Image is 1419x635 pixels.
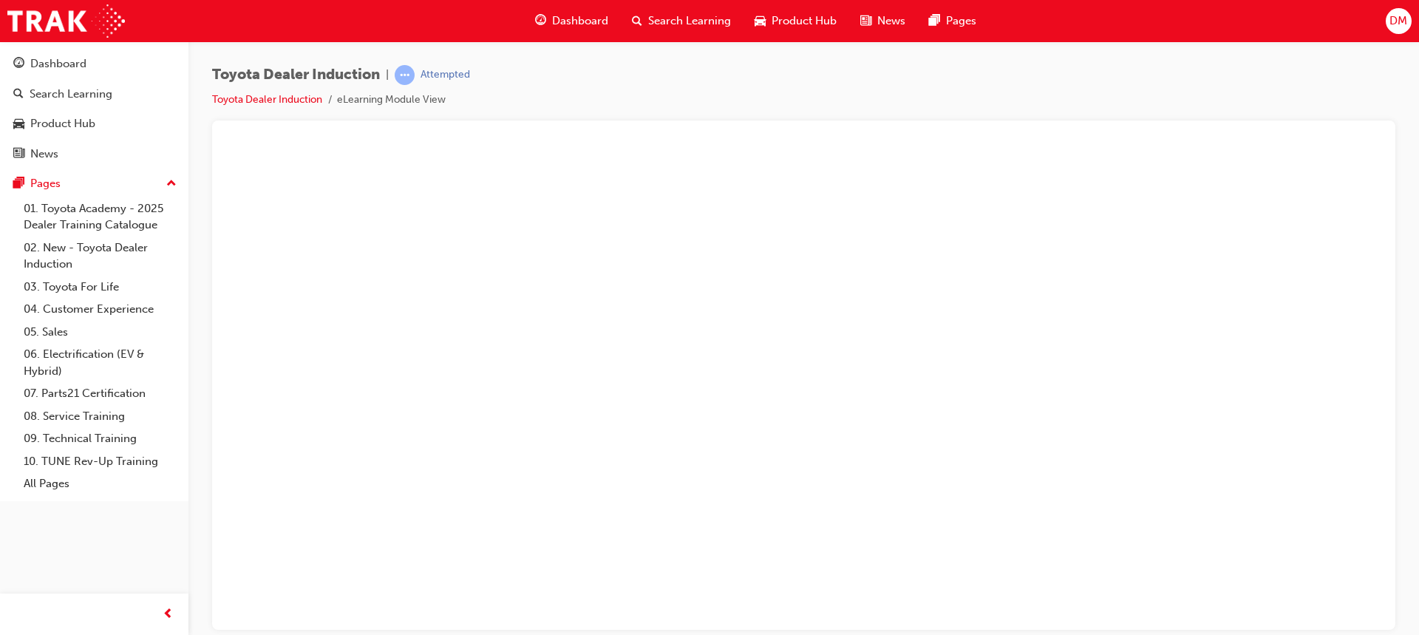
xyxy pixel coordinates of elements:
span: car-icon [755,12,766,30]
span: guage-icon [535,12,546,30]
span: Product Hub [772,13,837,30]
a: search-iconSearch Learning [620,6,743,36]
span: DM [1389,13,1407,30]
img: Trak [7,4,125,38]
div: Dashboard [30,55,86,72]
span: up-icon [166,174,177,194]
a: Search Learning [6,81,183,108]
span: guage-icon [13,58,24,71]
a: 07. Parts21 Certification [18,382,183,405]
a: News [6,140,183,168]
a: news-iconNews [848,6,917,36]
a: 06. Electrification (EV & Hybrid) [18,343,183,382]
a: Dashboard [6,50,183,78]
a: 05. Sales [18,321,183,344]
a: All Pages [18,472,183,495]
span: News [877,13,905,30]
span: learningRecordVerb_ATTEMPT-icon [395,65,415,85]
button: DashboardSearch LearningProduct HubNews [6,47,183,170]
span: car-icon [13,118,24,131]
div: Pages [30,175,61,192]
span: Pages [946,13,976,30]
a: 10. TUNE Rev-Up Training [18,450,183,473]
a: 01. Toyota Academy - 2025 Dealer Training Catalogue [18,197,183,237]
span: Search Learning [648,13,731,30]
a: 02. New - Toyota Dealer Induction [18,237,183,276]
li: eLearning Module View [337,92,446,109]
a: Product Hub [6,110,183,137]
span: news-icon [860,12,871,30]
span: | [386,67,389,84]
span: pages-icon [929,12,940,30]
span: Dashboard [552,13,608,30]
div: Search Learning [30,86,112,103]
a: 09. Technical Training [18,427,183,450]
span: search-icon [13,88,24,101]
span: prev-icon [163,605,174,624]
a: 03. Toyota For Life [18,276,183,299]
span: search-icon [632,12,642,30]
span: news-icon [13,148,24,161]
a: Toyota Dealer Induction [212,93,322,106]
button: Pages [6,170,183,197]
div: Product Hub [30,115,95,132]
div: Attempted [421,68,470,82]
a: guage-iconDashboard [523,6,620,36]
a: pages-iconPages [917,6,988,36]
a: 04. Customer Experience [18,298,183,321]
button: DM [1386,8,1412,34]
span: Toyota Dealer Induction [212,67,380,84]
div: News [30,146,58,163]
a: car-iconProduct Hub [743,6,848,36]
a: 08. Service Training [18,405,183,428]
span: pages-icon [13,177,24,191]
